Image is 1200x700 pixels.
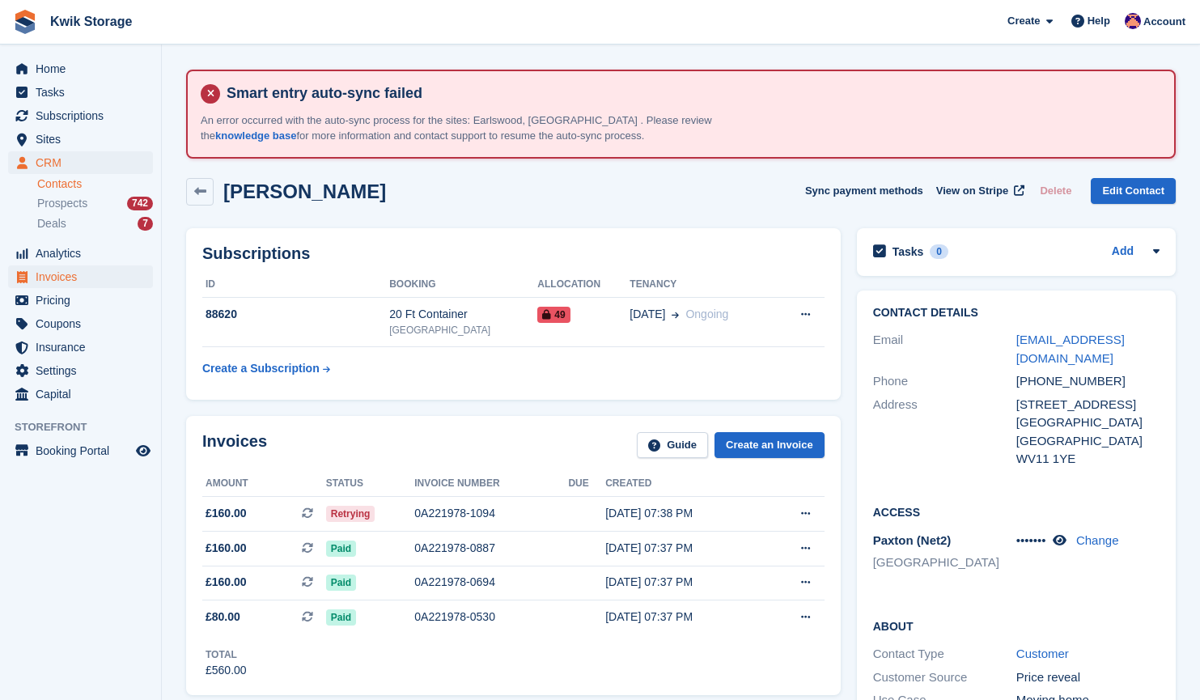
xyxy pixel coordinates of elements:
[414,471,568,497] th: Invoice number
[1007,13,1040,29] span: Create
[605,540,763,557] div: [DATE] 07:37 PM
[1016,450,1160,469] div: WV11 1YE
[873,307,1160,320] h2: Contact Details
[537,272,630,298] th: Allocation
[1016,432,1160,451] div: [GEOGRAPHIC_DATA]
[8,104,153,127] a: menu
[873,331,1016,367] div: Email
[1076,533,1119,547] a: Change
[630,272,774,298] th: Tenancy
[326,541,356,557] span: Paid
[1125,13,1141,29] img: Jade Stanley
[202,306,389,323] div: 88620
[873,554,1016,572] li: [GEOGRAPHIC_DATA]
[37,215,153,232] a: Deals 7
[202,432,267,459] h2: Invoices
[1016,647,1069,660] a: Customer
[36,81,133,104] span: Tasks
[893,244,924,259] h2: Tasks
[36,359,133,382] span: Settings
[8,359,153,382] a: menu
[15,419,161,435] span: Storefront
[1112,243,1134,261] a: Add
[36,104,133,127] span: Subscriptions
[605,574,763,591] div: [DATE] 07:37 PM
[714,432,825,459] a: Create an Invoice
[8,128,153,151] a: menu
[1091,178,1176,205] a: Edit Contact
[36,439,133,462] span: Booking Portal
[326,575,356,591] span: Paid
[936,183,1008,199] span: View on Stripe
[8,383,153,405] a: menu
[202,272,389,298] th: ID
[206,505,247,522] span: £160.00
[8,439,153,462] a: menu
[537,307,570,323] span: 49
[223,180,386,202] h2: [PERSON_NAME]
[37,196,87,211] span: Prospects
[8,265,153,288] a: menu
[873,396,1016,469] div: Address
[37,176,153,192] a: Contacts
[8,336,153,358] a: menu
[930,178,1028,205] a: View on Stripe
[873,645,1016,664] div: Contact Type
[215,129,296,142] a: knowledge base
[37,216,66,231] span: Deals
[1016,668,1160,687] div: Price reveal
[37,195,153,212] a: Prospects 742
[134,441,153,460] a: Preview store
[326,609,356,626] span: Paid
[138,217,153,231] div: 7
[414,609,568,626] div: 0A221978-0530
[605,505,763,522] div: [DATE] 07:38 PM
[206,662,247,679] div: £560.00
[220,84,1161,103] h4: Smart entry auto-sync failed
[1143,14,1185,30] span: Account
[389,306,537,323] div: 20 Ft Container
[326,471,415,497] th: Status
[389,272,537,298] th: Booking
[36,57,133,80] span: Home
[36,151,133,174] span: CRM
[202,360,320,377] div: Create a Subscription
[630,306,665,323] span: [DATE]
[8,312,153,335] a: menu
[36,265,133,288] span: Invoices
[1016,414,1160,432] div: [GEOGRAPHIC_DATA]
[605,609,763,626] div: [DATE] 07:37 PM
[1016,333,1125,365] a: [EMAIL_ADDRESS][DOMAIN_NAME]
[202,471,326,497] th: Amount
[201,112,767,144] p: An error occurred with the auto-sync process for the sites: Earlswood, [GEOGRAPHIC_DATA] . Please...
[873,617,1160,634] h2: About
[8,289,153,312] a: menu
[326,506,375,522] span: Retrying
[873,668,1016,687] div: Customer Source
[414,505,568,522] div: 0A221978-1094
[36,336,133,358] span: Insurance
[1016,533,1046,547] span: •••••••
[873,503,1160,520] h2: Access
[805,178,923,205] button: Sync payment methods
[127,197,153,210] div: 742
[414,540,568,557] div: 0A221978-0887
[36,383,133,405] span: Capital
[8,242,153,265] a: menu
[1016,372,1160,391] div: [PHONE_NUMBER]
[202,244,825,263] h2: Subscriptions
[8,57,153,80] a: menu
[637,432,708,459] a: Guide
[36,289,133,312] span: Pricing
[206,647,247,662] div: Total
[1088,13,1110,29] span: Help
[36,128,133,151] span: Sites
[36,312,133,335] span: Coupons
[8,151,153,174] a: menu
[44,8,138,35] a: Kwik Storage
[930,244,948,259] div: 0
[36,242,133,265] span: Analytics
[414,574,568,591] div: 0A221978-0694
[873,372,1016,391] div: Phone
[1033,178,1078,205] button: Delete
